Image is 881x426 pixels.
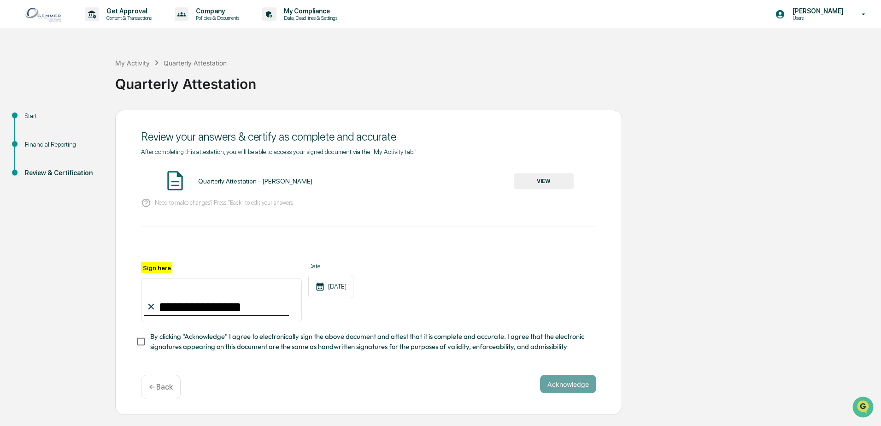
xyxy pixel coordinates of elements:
p: ← Back [149,383,173,391]
p: My Compliance [276,7,342,15]
div: Quarterly Attestation [115,68,876,92]
div: Start new chat [31,71,151,80]
div: Review & Certification [25,168,100,178]
a: 🔎Data Lookup [6,130,62,147]
span: Pylon [92,156,112,163]
p: Data, Deadlines & Settings [276,15,342,21]
p: Get Approval [99,7,156,15]
div: Quarterly Attestation [164,59,227,67]
p: Users [785,15,848,21]
div: Financial Reporting [25,140,100,149]
p: Company [188,7,244,15]
img: 1746055101610-c473b297-6a78-478c-a979-82029cc54cd1 [9,71,26,87]
img: Document Icon [164,169,187,192]
p: Policies & Documents [188,15,244,21]
img: logo [22,5,66,23]
span: After completing this attestation, you will be able to access your signed document via the "My Ac... [141,148,417,155]
a: Powered byPylon [65,156,112,163]
div: [DATE] [308,275,353,298]
span: By clicking "Acknowledge" I agree to electronically sign the above document and attest that it is... [150,331,589,352]
div: We're available if you need us! [31,80,117,87]
span: Attestations [76,116,114,125]
div: Start [25,111,100,121]
a: 🖐️Preclearance [6,112,63,129]
div: Quarterly Attestation - [PERSON_NAME] [198,177,312,185]
iframe: Open customer support [852,396,876,420]
div: My Activity [115,59,150,67]
div: 🗄️ [67,117,74,124]
div: 🔎 [9,135,17,142]
a: 🗄️Attestations [63,112,118,129]
p: Content & Transactions [99,15,156,21]
div: 🖐️ [9,117,17,124]
div: Review your answers & certify as complete and accurate [141,130,596,143]
span: Data Lookup [18,134,58,143]
label: Date [308,262,353,270]
button: VIEW [514,173,574,189]
p: [PERSON_NAME] [785,7,848,15]
span: Preclearance [18,116,59,125]
p: How can we help? [9,19,168,34]
button: Acknowledge [540,375,596,393]
p: Need to make changes? Press "Back" to edit your answers [155,199,293,206]
label: Sign here [141,262,172,273]
button: Start new chat [157,73,168,84]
